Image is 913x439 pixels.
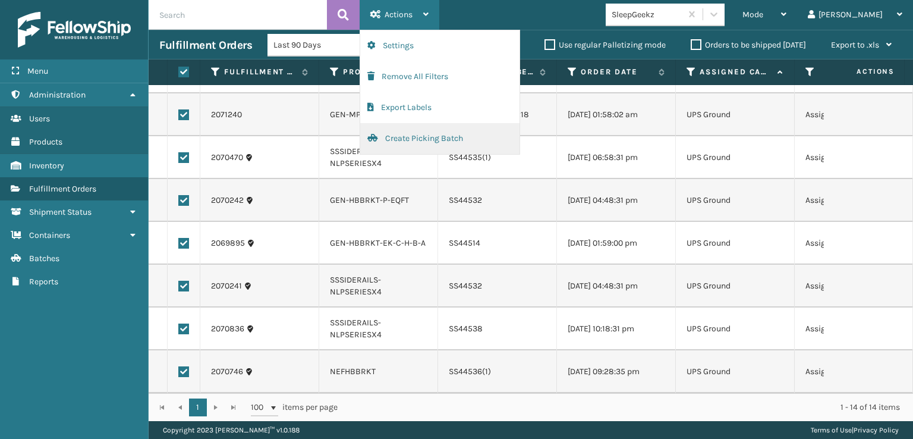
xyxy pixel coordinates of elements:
[557,308,676,350] td: [DATE] 10:18:31 pm
[831,40,879,50] span: Export to .xls
[438,308,557,350] td: SS44538
[811,421,899,439] div: |
[360,30,520,61] button: Settings
[330,238,426,248] a: GEN-HBBRKT-EK-C-H-B-A
[29,230,70,240] span: Containers
[330,146,382,168] a: SSSIDERAILS-NLPSERIESX4
[819,62,902,81] span: Actions
[211,280,242,292] a: 2070241
[438,350,557,393] td: SS44536(1)
[330,275,382,297] a: SSSIDERAILS-NLPSERIESX4
[438,179,557,222] td: SS44532
[557,222,676,265] td: [DATE] 01:59:00 pm
[438,136,557,179] td: SS44535(1)
[360,61,520,92] button: Remove All Filters
[438,265,557,308] td: SS44532
[211,195,244,206] a: 2070242
[811,426,852,434] a: Terms of Use
[189,399,207,416] a: 1
[29,253,59,264] span: Batches
[742,10,763,20] span: Mode
[581,67,653,77] label: Order Date
[29,207,92,217] span: Shipment Status
[251,399,338,416] span: items per page
[330,109,395,120] a: GEN-MPT-T-TC-W
[557,136,676,179] td: [DATE] 06:58:31 pm
[163,421,300,439] p: Copyright 2023 [PERSON_NAME]™ v 1.0.188
[29,184,96,194] span: Fulfillment Orders
[273,39,366,51] div: Last 90 Days
[676,222,795,265] td: UPS Ground
[438,222,557,265] td: SS44514
[385,10,413,20] span: Actions
[676,265,795,308] td: UPS Ground
[18,12,131,48] img: logo
[557,179,676,222] td: [DATE] 04:48:31 pm
[854,426,899,434] a: Privacy Policy
[29,90,86,100] span: Administration
[330,366,376,377] a: NEFHBBRKT
[354,402,900,413] div: 1 - 14 of 14 items
[612,8,682,21] div: SleepGeekz
[211,323,244,335] a: 2070836
[343,67,415,77] label: Product SKU
[211,366,243,378] a: 2070746
[330,195,409,205] a: GEN-HBBRKT-P-EQFT
[211,152,243,164] a: 2070470
[557,350,676,393] td: [DATE] 09:28:35 pm
[360,92,520,123] button: Export Labels
[544,40,666,50] label: Use regular Palletizing mode
[251,402,269,413] span: 100
[676,136,795,179] td: UPS Ground
[29,137,62,147] span: Products
[330,318,382,340] a: SSSIDERAILS-NLPSERIESX4
[360,123,520,154] button: Create Picking Batch
[676,308,795,350] td: UPS Ground
[676,179,795,222] td: UPS Ground
[27,66,48,76] span: Menu
[676,350,795,393] td: UPS Ground
[29,114,50,124] span: Users
[211,109,242,121] a: 2071240
[211,237,245,249] a: 2069895
[691,40,806,50] label: Orders to be shipped [DATE]
[700,67,772,77] label: Assigned Carrier Service
[224,67,296,77] label: Fulfillment Order Id
[557,265,676,308] td: [DATE] 04:48:31 pm
[676,93,795,136] td: UPS Ground
[29,277,58,287] span: Reports
[159,38,252,52] h3: Fulfillment Orders
[557,93,676,136] td: [DATE] 01:58:02 am
[29,161,64,171] span: Inventory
